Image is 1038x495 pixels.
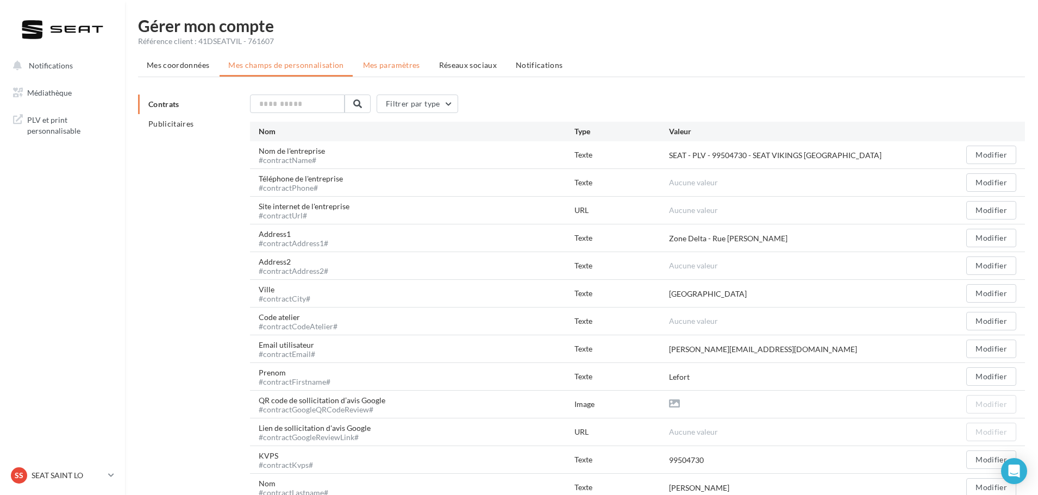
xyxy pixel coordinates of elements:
[574,233,669,243] div: Texte
[574,482,669,493] div: Texte
[9,465,116,486] a: SS SEAT SAINT LO
[259,184,343,192] div: #contractPhone#
[138,36,1025,47] div: Référence client : 41DSEATVIL - 761607
[259,323,337,330] div: #contractCodeAtelier#
[147,60,209,70] span: Mes coordonnées
[669,233,787,244] div: Zone Delta - Rue [PERSON_NAME]
[259,450,322,469] div: KVPS
[259,156,325,164] div: #contractName#
[259,256,337,275] div: Address2
[7,108,118,140] a: PLV et print personnalisable
[259,340,324,358] div: Email utilisateur
[259,434,371,441] div: #contractGoogleReviewLink#
[966,367,1016,386] button: Modifier
[259,284,319,303] div: Ville
[574,205,669,216] div: URL
[259,406,385,413] div: #contractGoogleQRCodeReview#
[259,312,346,330] div: Code atelier
[259,229,337,247] div: Address1
[259,378,330,386] div: #contractFirstname#
[439,60,497,70] span: Réseaux sociaux
[574,260,669,271] div: Texte
[148,119,194,128] span: Publicitaires
[29,61,73,70] span: Notifications
[259,212,349,220] div: #contractUrl#
[259,126,574,137] div: Nom
[27,88,72,97] span: Médiathèque
[7,82,118,104] a: Médiathèque
[363,60,420,70] span: Mes paramètres
[966,201,1016,220] button: Modifier
[27,112,112,136] span: PLV et print personnalisable
[966,256,1016,275] button: Modifier
[32,470,104,481] p: SEAT SAINT LO
[377,95,458,113] button: Filtrer par type
[966,173,1016,192] button: Modifier
[259,423,379,441] div: Lien de sollicitation d'avis Google
[574,343,669,354] div: Texte
[966,423,1016,441] button: Modifier
[669,261,718,270] span: Aucune valeur
[669,126,922,137] div: Valeur
[138,17,1025,34] h1: Gérer mon compte
[966,284,1016,303] button: Modifier
[15,470,23,481] span: SS
[574,427,669,437] div: URL
[966,312,1016,330] button: Modifier
[259,395,394,413] div: QR code de sollicitation d’avis Google
[259,350,315,358] div: #contractEmail#
[669,372,690,383] div: Lefort
[574,149,669,160] div: Texte
[574,454,669,465] div: Texte
[669,205,718,215] span: Aucune valeur
[574,316,669,327] div: Texte
[669,483,729,493] div: [PERSON_NAME]
[259,146,334,164] div: Nom de l'entreprise
[966,340,1016,358] button: Modifier
[259,240,328,247] div: #contractAddress1#
[669,289,747,299] div: [GEOGRAPHIC_DATA]
[966,146,1016,164] button: Modifier
[516,60,563,70] span: Notifications
[669,316,718,325] span: Aucune valeur
[259,461,313,469] div: #contractKvps#
[966,395,1016,413] button: Modifier
[1001,458,1027,484] div: Open Intercom Messenger
[259,295,310,303] div: #contractCity#
[574,399,669,410] div: Image
[259,173,352,192] div: Téléphone de l'entreprise
[669,427,718,436] span: Aucune valeur
[574,177,669,188] div: Texte
[669,150,881,161] div: SEAT - PLV - 99504730 - SEAT VIKINGS [GEOGRAPHIC_DATA]
[966,229,1016,247] button: Modifier
[7,54,114,77] button: Notifications
[259,367,339,386] div: Prenom
[966,450,1016,469] button: Modifier
[669,178,718,187] span: Aucune valeur
[669,455,704,466] div: 99504730
[574,288,669,299] div: Texte
[669,344,857,355] div: [PERSON_NAME][EMAIL_ADDRESS][DOMAIN_NAME]
[259,267,328,275] div: #contractAddress2#
[574,126,669,137] div: Type
[259,201,358,220] div: Site internet de l'entreprise
[574,371,669,382] div: Texte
